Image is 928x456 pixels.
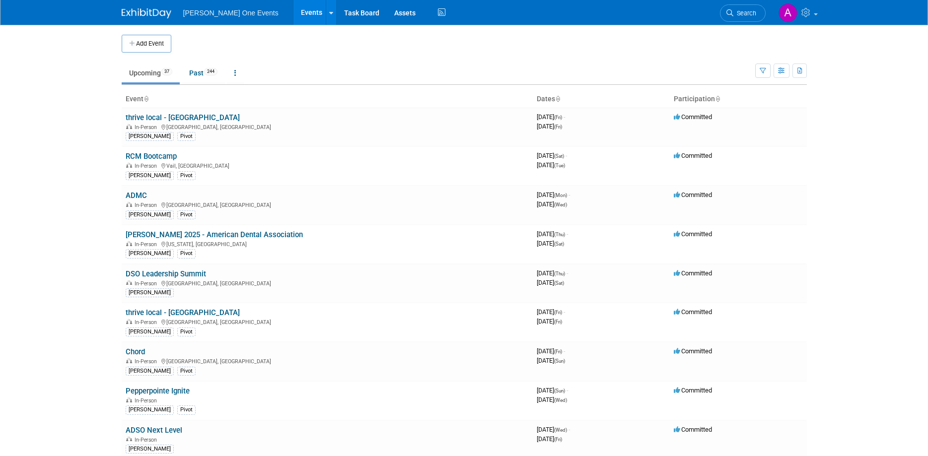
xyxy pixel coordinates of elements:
a: ADSO Next Level [126,426,182,435]
span: [DATE] [537,240,564,247]
div: [PERSON_NAME] [126,445,174,454]
span: [DATE] [537,357,565,364]
div: [GEOGRAPHIC_DATA], [GEOGRAPHIC_DATA] [126,123,529,130]
th: Participation [670,91,807,108]
div: Pivot [177,367,196,376]
span: - [564,113,565,121]
span: - [566,152,567,159]
div: [GEOGRAPHIC_DATA], [GEOGRAPHIC_DATA] [126,200,529,208]
div: [PERSON_NAME] [126,171,174,180]
span: (Sat) [554,153,564,159]
span: (Wed) [554,427,567,433]
span: (Thu) [554,271,565,276]
span: [DATE] [537,308,565,316]
th: Event [122,91,533,108]
span: In-Person [135,319,160,326]
span: (Sat) [554,280,564,286]
span: [DATE] [537,152,567,159]
span: In-Person [135,124,160,130]
span: Committed [674,347,712,355]
span: (Wed) [554,397,567,403]
img: In-Person Event [126,163,132,168]
span: - [564,347,565,355]
img: In-Person Event [126,358,132,363]
span: [DATE] [537,200,567,208]
a: [PERSON_NAME] 2025 - American Dental Association [126,230,303,239]
span: [DATE] [537,279,564,286]
div: [GEOGRAPHIC_DATA], [GEOGRAPHIC_DATA] [126,357,529,365]
span: (Fri) [554,319,562,325]
span: Committed [674,426,712,433]
span: Committed [674,387,712,394]
span: - [569,191,570,198]
img: In-Person Event [126,397,132,402]
span: (Fri) [554,437,562,442]
div: Pivot [177,210,196,219]
span: [DATE] [537,191,570,198]
span: (Mon) [554,193,567,198]
a: thrive local - [GEOGRAPHIC_DATA] [126,113,240,122]
img: Amanda Bartschi [779,3,797,22]
img: ExhibitDay [122,8,171,18]
span: [DATE] [537,161,565,169]
span: (Sat) [554,241,564,247]
span: (Sun) [554,388,565,393]
button: Add Event [122,35,171,53]
a: Upcoming37 [122,64,180,82]
span: Search [733,9,756,17]
a: Pepperpointe Ignite [126,387,190,395]
span: In-Person [135,241,160,248]
div: Pivot [177,171,196,180]
th: Dates [533,91,670,108]
a: Sort by Start Date [555,95,560,103]
span: Committed [674,230,712,238]
div: [PERSON_NAME] [126,367,174,376]
img: In-Person Event [126,280,132,285]
span: 244 [204,68,217,75]
a: Sort by Participation Type [715,95,720,103]
a: Past244 [182,64,225,82]
div: Pivot [177,405,196,414]
span: In-Person [135,163,160,169]
span: Committed [674,113,712,121]
span: [DATE] [537,396,567,403]
span: Committed [674,152,712,159]
span: [DATE] [537,113,565,121]
span: - [569,426,570,433]
span: [DATE] [537,269,568,277]
div: Pivot [177,327,196,336]
img: In-Person Event [126,241,132,246]
span: - [567,230,568,238]
span: (Fri) [554,124,562,130]
div: [PERSON_NAME] [126,327,174,336]
a: Chord [126,347,145,356]
div: Pivot [177,132,196,141]
div: [GEOGRAPHIC_DATA], [GEOGRAPHIC_DATA] [126,318,529,326]
span: Committed [674,269,712,277]
span: - [567,269,568,277]
span: [DATE] [537,426,570,433]
span: In-Person [135,397,160,404]
span: (Sun) [554,358,565,364]
span: - [567,387,568,394]
div: [PERSON_NAME] [126,288,174,297]
a: thrive local - [GEOGRAPHIC_DATA] [126,308,240,317]
img: In-Person Event [126,124,132,129]
span: In-Person [135,358,160,365]
span: - [564,308,565,316]
span: (Fri) [554,115,562,120]
a: Sort by Event Name [143,95,148,103]
span: (Thu) [554,232,565,237]
a: Search [720,4,766,22]
span: In-Person [135,437,160,443]
span: (Fri) [554,310,562,315]
span: [DATE] [537,347,565,355]
span: In-Person [135,280,160,287]
span: (Wed) [554,202,567,207]
span: [DATE] [537,318,562,325]
span: Committed [674,308,712,316]
span: Committed [674,191,712,198]
span: In-Person [135,202,160,208]
div: [GEOGRAPHIC_DATA], [GEOGRAPHIC_DATA] [126,279,529,287]
span: [PERSON_NAME] One Events [183,9,279,17]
